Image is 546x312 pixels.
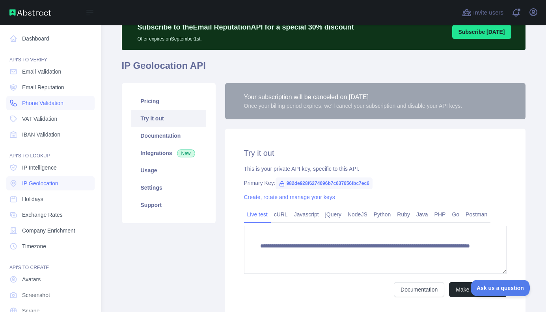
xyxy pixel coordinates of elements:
div: API'S TO CREATE [6,255,95,271]
span: Invite users [473,8,503,17]
a: cURL [271,208,291,221]
h1: IP Geolocation API [122,59,526,78]
div: This is your private API key, specific to this API. [244,165,507,173]
a: Holidays [6,192,95,206]
a: Documentation [131,127,206,144]
span: Holidays [22,195,43,203]
a: IBAN Validation [6,127,95,142]
span: Screenshot [22,291,50,299]
a: Email Validation [6,65,95,79]
a: NodeJS [345,208,371,221]
button: Invite users [460,6,505,19]
div: Once your billing period expires, we'll cancel your subscription and disable your API keys. [244,102,462,110]
a: Phone Validation [6,96,95,110]
a: Javascript [291,208,322,221]
a: Create, rotate and manage your keys [244,194,335,200]
a: VAT Validation [6,112,95,126]
span: Exchange Rates [22,211,63,219]
div: Your subscription will be canceled on [DATE] [244,92,462,102]
a: Dashboard [6,31,95,46]
p: Subscribe to the Email Reputation API for a special 30 % discount [138,22,354,33]
button: Make test request [449,282,506,297]
div: API'S TO VERIFY [6,47,95,63]
a: Live test [244,208,271,221]
p: Offer expires on September 1st. [138,33,354,42]
a: Exchange Rates [6,208,95,222]
img: Abstract API [9,9,51,16]
a: Company Enrichment [6,223,95,238]
a: Email Reputation [6,80,95,94]
span: Timezone [22,242,46,250]
div: API'S TO LOOKUP [6,143,95,159]
a: Avatars [6,272,95,286]
a: Settings [131,179,206,196]
a: Usage [131,162,206,179]
a: Documentation [394,282,444,297]
a: Postman [462,208,490,221]
a: IP Intelligence [6,161,95,175]
a: PHP [431,208,449,221]
a: Screenshot [6,288,95,302]
a: Pricing [131,92,206,110]
a: Python [371,208,394,221]
a: Integrations New [131,144,206,162]
a: Java [413,208,431,221]
a: Go [449,208,462,221]
span: IBAN Validation [22,131,60,138]
div: Primary Key: [244,179,507,187]
a: jQuery [322,208,345,221]
span: IP Geolocation [22,179,58,187]
h2: Try it out [244,148,507,159]
a: Try it out [131,110,206,127]
span: VAT Validation [22,115,57,123]
span: IP Intelligence [22,164,57,172]
a: Support [131,196,206,214]
a: IP Geolocation [6,176,95,190]
a: Ruby [394,208,413,221]
span: Avatars [22,275,41,283]
span: Phone Validation [22,99,63,107]
iframe: Toggle Customer Support [471,280,530,296]
button: Subscribe [DATE] [452,25,511,39]
span: Email Reputation [22,83,64,91]
span: Email Validation [22,68,61,76]
a: Timezone [6,239,95,253]
span: Company Enrichment [22,227,75,234]
span: New [177,150,195,157]
span: 982de928f6274696b7c637656fbc7ec6 [276,177,373,189]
